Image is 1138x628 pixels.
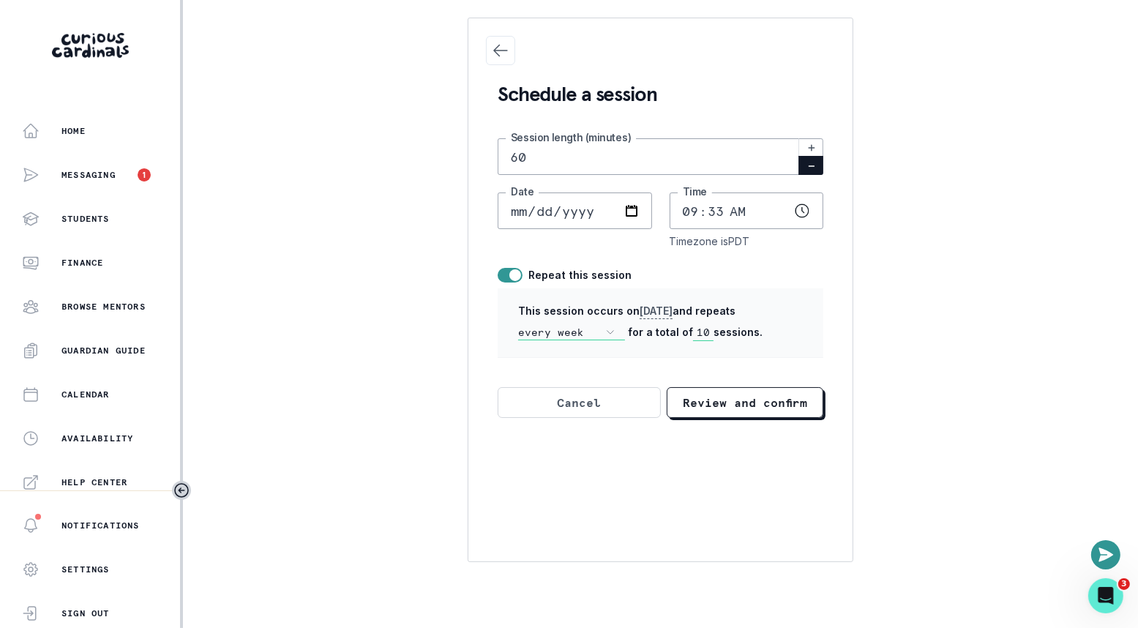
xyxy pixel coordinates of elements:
div: for a total of sessions. [518,324,803,341]
p: Help Center [61,476,127,488]
span: 3 [1118,578,1130,590]
h2: Schedule a session [498,83,823,106]
p: Students [61,213,110,225]
p: Settings [61,564,110,575]
p: Availability [61,433,133,444]
button: Review and confirm [667,387,824,418]
p: Calendar [61,389,110,400]
button: Close Scheduling [486,36,515,65]
label: Repeat this session [528,268,632,283]
p: Finance [61,257,103,269]
img: Curious Cardinals Logo [52,33,129,58]
span: [DATE] [640,304,673,319]
p: Sign Out [61,608,110,619]
iframe: Intercom live chat [1088,578,1123,613]
div: Timezone is PDT [670,235,824,247]
div: This session occurs on and repeats [518,303,803,318]
p: Browse Mentors [61,301,146,313]
p: Home [61,125,86,137]
button: Open or close messaging widget [1091,540,1120,569]
p: Messaging [61,169,116,181]
button: Cancel [498,387,661,418]
p: 1 [143,171,146,179]
button: Toggle sidebar [172,481,191,500]
p: Guardian Guide [61,345,146,356]
p: Notifications [61,520,140,531]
